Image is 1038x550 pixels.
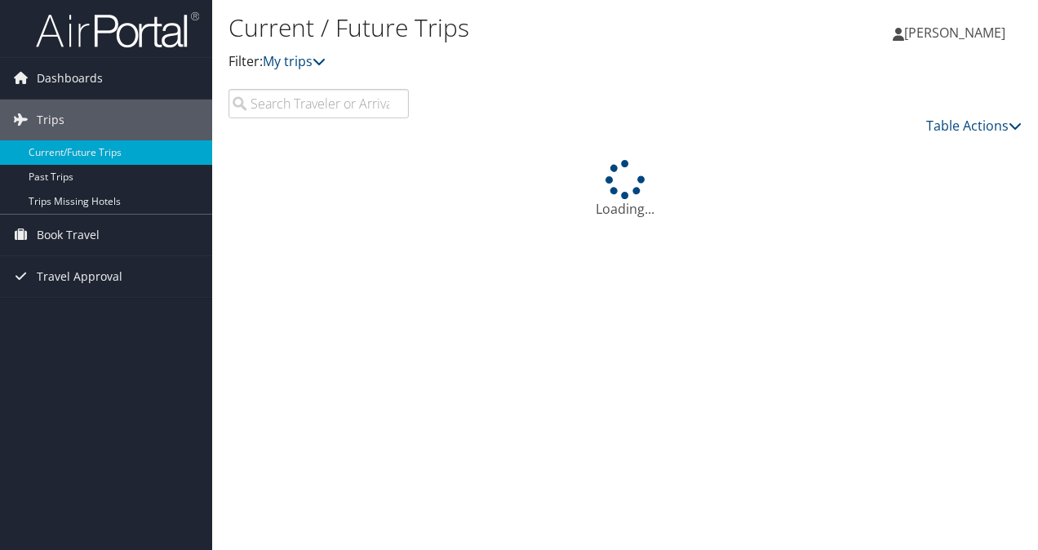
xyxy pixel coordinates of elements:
a: My trips [263,52,326,70]
img: airportal-logo.png [36,11,199,49]
div: Loading... [228,160,1022,219]
span: Book Travel [37,215,100,255]
h1: Current / Future Trips [228,11,757,45]
span: Travel Approval [37,256,122,297]
span: Dashboards [37,58,103,99]
input: Search Traveler or Arrival City [228,89,409,118]
p: Filter: [228,51,757,73]
span: [PERSON_NAME] [904,24,1005,42]
a: Table Actions [926,117,1022,135]
span: Trips [37,100,64,140]
a: [PERSON_NAME] [893,8,1022,57]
